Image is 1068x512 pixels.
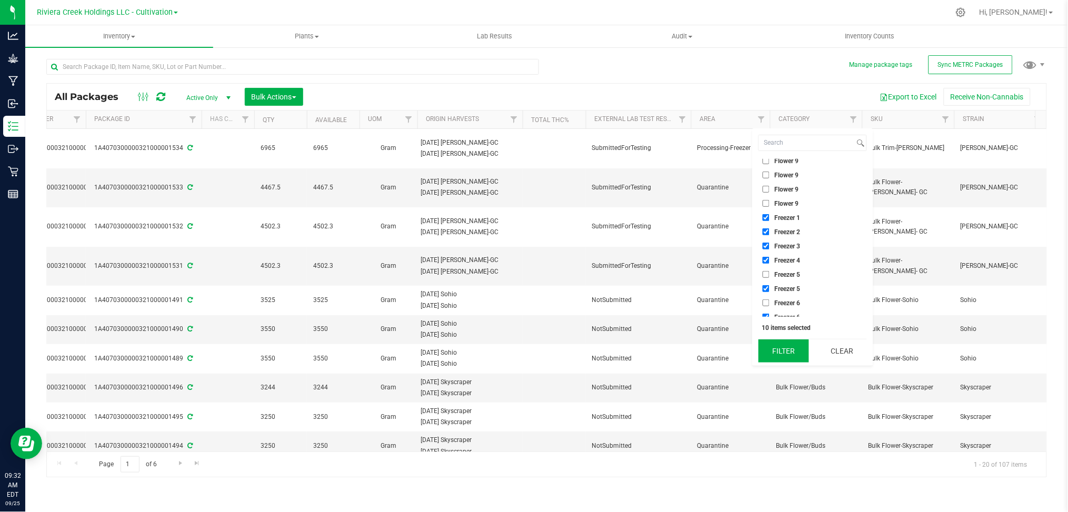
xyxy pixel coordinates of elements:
[366,183,411,193] span: Gram
[869,256,948,276] span: Bulk Flower-[PERSON_NAME]- GC
[261,412,301,422] span: 3250
[774,186,798,193] span: Flower 9
[202,111,254,129] th: Has COA
[421,348,520,358] div: Value 1: 2025-08-18 Sohio
[961,222,1040,232] span: [PERSON_NAME]-GC
[592,143,685,153] span: SubmittedForTesting
[592,261,685,271] span: SubmittedForTesting
[186,262,193,269] span: Sync from Compliance System
[697,324,764,334] span: Quarantine
[37,8,173,17] span: Riviera Creek Holdings LLC - Cultivation
[13,222,102,232] span: 1A4070300000321000001532
[763,314,770,320] input: Freezer 6
[759,135,854,150] input: Search
[13,261,102,271] span: 1A4070300000321000001531
[8,189,18,199] inline-svg: Reports
[313,222,353,232] span: 4502.3
[937,111,954,128] a: Filter
[421,177,520,187] div: Value 1: 2025-09-08 Stambaugh-GC
[84,383,203,393] div: 1A4070300000321000001496
[421,255,520,265] div: Value 1: 2025-09-08 Stambaugh-GC
[961,261,1040,271] span: [PERSON_NAME]-GC
[8,53,18,64] inline-svg: Grow
[873,88,944,106] button: Export to Excel
[421,289,520,299] div: Value 1: 2025-08-18 Sohio
[774,272,800,278] span: Freezer 5
[831,32,909,41] span: Inventory Counts
[84,412,203,422] div: 1A4070300000321000001495
[261,383,301,393] span: 3244
[763,228,770,235] input: Freezer 2
[313,441,353,451] span: 3250
[961,183,1040,193] span: [PERSON_NAME]-GC
[421,417,520,427] div: Value 2: 2025-08-18 Skyscraper
[313,261,353,271] span: 4502.3
[366,261,411,271] span: Gram
[313,324,353,334] span: 3550
[697,183,764,193] span: Quarantine
[421,377,520,387] div: Value 1: 2025-08-18 Skyscraper
[401,25,588,47] a: Lab Results
[261,183,301,193] span: 4467.5
[869,324,948,334] span: Bulk Flower-Sohio
[94,115,130,123] a: Package ID
[186,184,193,191] span: Sync from Compliance System
[368,115,382,123] a: UOM
[421,435,520,445] div: Value 1: 2025-08-18 Skyscraper
[871,115,883,123] a: SKU
[697,383,764,393] span: Quarantine
[421,227,520,237] div: Value 2: 2025-09-08 Stambaugh-GC
[366,354,411,364] span: Gram
[963,115,984,123] a: Strain
[588,25,776,47] a: Audit
[46,59,539,75] input: Search Package ID, Item Name, SKU, Lot or Part Number...
[261,441,301,451] span: 3250
[697,222,764,232] span: Quarantine
[774,172,798,178] span: Flower 9
[697,412,764,422] span: Quarantine
[313,183,353,193] span: 4467.5
[261,295,301,305] span: 3525
[186,384,193,391] span: Sync from Compliance System
[252,93,296,101] span: Bulk Actions
[186,442,193,449] span: Sync from Compliance System
[366,143,411,153] span: Gram
[84,261,203,271] div: 1A4070300000321000001531
[776,383,856,393] span: Bulk Flower/Buds
[263,116,274,124] a: Qty
[774,200,798,207] span: Flower 9
[8,166,18,177] inline-svg: Retail
[697,295,764,305] span: Quarantine
[313,143,353,153] span: 6965
[186,144,193,152] span: Sync from Compliance System
[8,121,18,132] inline-svg: Inventory
[980,8,1048,16] span: Hi, [PERSON_NAME]!
[84,295,203,305] div: 1A4070300000321000001491
[592,222,685,232] span: SubmittedForTesting
[774,158,798,164] span: Flower 9
[421,149,520,159] div: Value 2: 2025-09-08 Stambaugh-GC
[763,285,770,292] input: Freezer 5
[1029,111,1046,128] a: Filter
[186,355,193,362] span: Sync from Compliance System
[11,428,42,459] iframe: Resource center
[869,441,948,451] span: Bulk Flower-Skyscraper
[421,267,520,277] div: Value 2: 2025-09-08 Stambaugh-GC
[869,177,948,197] span: Bulk Flower-[PERSON_NAME]- GC
[366,295,411,305] span: Gram
[776,25,964,47] a: Inventory Counts
[938,61,1003,68] span: Sync METRC Packages
[763,214,770,221] input: Freezer 1
[776,412,856,422] span: Bulk Flower/Buds
[763,186,770,193] input: Flower 9
[421,359,520,369] div: Value 2: 2025-08-18 Sohio
[68,111,86,128] a: Filter
[25,25,213,47] a: Inventory
[421,319,520,329] div: Value 1: 2025-08-18 Sohio
[313,354,353,364] span: 3550
[763,157,770,164] input: Flower 9
[13,412,102,422] span: 1A4070300000321000001495
[869,295,948,305] span: Bulk Flower-Sohio
[186,223,193,230] span: Sync from Compliance System
[84,324,203,334] div: 1A4070300000321000001490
